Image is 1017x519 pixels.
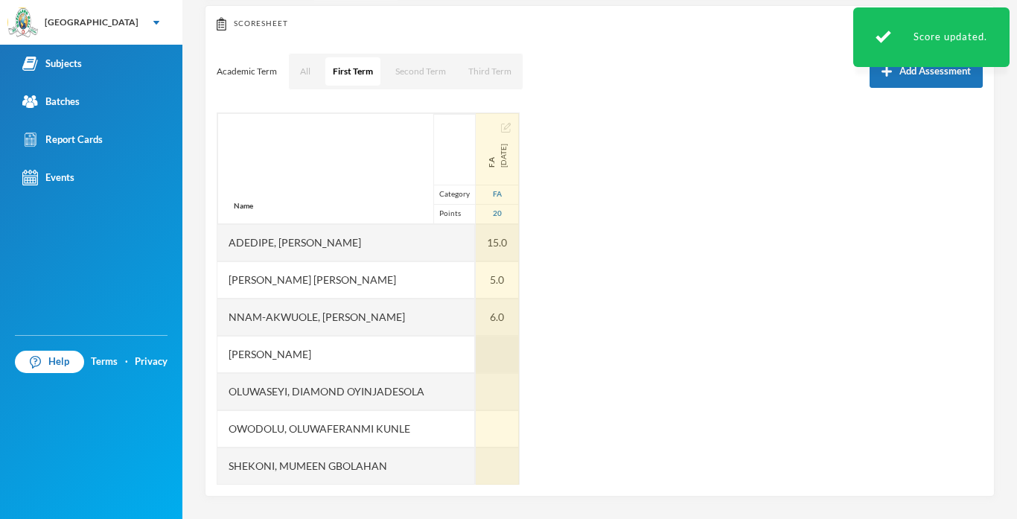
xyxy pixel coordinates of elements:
[217,224,475,261] div: Adedipe, [PERSON_NAME]
[45,16,138,29] div: [GEOGRAPHIC_DATA]
[135,354,168,369] a: Privacy
[433,185,475,204] div: Category
[485,144,509,168] div: Formative Assessment
[853,7,1010,67] div: Score updated.
[22,94,80,109] div: Batches
[8,8,38,38] img: logo
[870,54,983,88] button: Add Assessment
[217,66,277,77] p: Academic Term
[91,354,118,369] a: Terms
[476,204,518,223] div: 20
[217,410,475,448] div: Owodolu, Oluwaferanmi Kunle
[476,299,519,336] div: 6.0
[125,354,128,369] div: ·
[293,57,318,86] button: All
[22,170,74,185] div: Events
[217,17,983,31] div: Scoresheet
[217,336,475,373] div: [PERSON_NAME]
[501,121,511,133] button: Edit Assessment
[15,351,84,373] a: Help
[22,56,82,71] div: Subjects
[476,261,519,299] div: 5.0
[217,373,475,410] div: Oluwaseyi, Diamond Oyinjadesola
[388,57,453,86] button: Second Term
[433,204,475,223] div: Points
[22,132,103,147] div: Report Cards
[501,123,511,133] img: edit
[476,224,519,261] div: 15.0
[217,261,475,299] div: [PERSON_NAME] [PERSON_NAME]
[476,185,518,204] div: Formative Assessment
[217,299,475,336] div: Nnam-akwuole, [PERSON_NAME]
[461,57,519,86] button: Third Term
[218,188,269,223] div: Name
[325,57,380,86] button: First Term
[217,448,475,485] div: Shekoni, Mumeen Gbolahan
[485,144,497,168] span: F.A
